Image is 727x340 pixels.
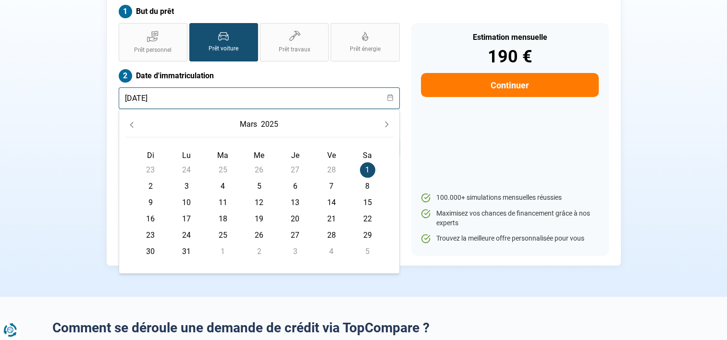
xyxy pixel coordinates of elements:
[169,162,205,178] td: 24
[143,211,158,227] span: 16
[241,227,277,243] td: 26
[179,179,194,194] span: 3
[421,234,598,243] li: Trouvez la meilleure offre personnalisée pour vous
[324,179,339,194] span: 7
[169,243,205,260] td: 31
[179,244,194,259] span: 31
[380,118,394,131] button: Next Month
[182,151,191,160] span: Lu
[287,162,303,178] span: 27
[421,193,598,203] li: 100.000+ simulations mensuelles réussies
[241,162,277,178] td: 26
[277,227,313,243] td: 27
[259,116,280,133] button: Choose Year
[327,151,336,160] span: Ve
[241,243,277,260] td: 2
[179,195,194,210] span: 10
[277,211,313,227] td: 20
[133,243,169,260] td: 30
[363,151,372,160] span: Sa
[179,228,194,243] span: 24
[251,228,267,243] span: 26
[241,211,277,227] td: 19
[251,244,267,259] span: 2
[215,211,231,227] span: 18
[251,211,267,227] span: 19
[119,5,400,18] label: But du prêt
[251,195,267,210] span: 12
[125,118,138,131] button: Previous Month
[215,179,231,194] span: 4
[179,162,194,178] span: 24
[251,179,267,194] span: 5
[360,228,375,243] span: 29
[179,211,194,227] span: 17
[205,211,241,227] td: 18
[254,151,264,160] span: Me
[215,228,231,243] span: 25
[421,73,598,97] button: Continuer
[143,179,158,194] span: 2
[169,211,205,227] td: 17
[360,162,375,178] span: 1
[169,178,205,194] td: 3
[360,195,375,210] span: 15
[349,211,385,227] td: 22
[349,162,385,178] td: 1
[169,194,205,211] td: 10
[52,320,675,336] h2: Comment se déroule une demande de crédit via TopCompare ?
[241,194,277,211] td: 12
[324,211,339,227] span: 21
[119,87,400,109] input: jj/mm/aaaa
[119,109,400,274] div: Choose Date
[421,209,598,228] li: Maximisez vos chances de financement grâce à nos experts
[349,243,385,260] td: 5
[360,179,375,194] span: 8
[360,244,375,259] span: 5
[287,211,303,227] span: 20
[421,48,598,65] div: 190 €
[215,195,231,210] span: 11
[134,46,172,54] span: Prêt personnel
[241,178,277,194] td: 5
[133,194,169,211] td: 9
[349,194,385,211] td: 15
[313,178,349,194] td: 7
[215,244,231,259] span: 1
[217,151,228,160] span: Ma
[324,162,339,178] span: 28
[421,34,598,41] div: Estimation mensuelle
[205,243,241,260] td: 1
[313,243,349,260] td: 4
[238,116,259,133] button: Choose Month
[287,179,303,194] span: 6
[143,228,158,243] span: 23
[143,244,158,259] span: 30
[143,195,158,210] span: 9
[350,45,381,53] span: Prêt énergie
[205,227,241,243] td: 25
[277,194,313,211] td: 13
[313,211,349,227] td: 21
[251,162,267,178] span: 26
[313,194,349,211] td: 14
[324,195,339,210] span: 14
[291,151,299,160] span: Je
[169,227,205,243] td: 24
[215,162,231,178] span: 25
[133,211,169,227] td: 16
[313,227,349,243] td: 28
[147,151,154,160] span: Di
[324,228,339,243] span: 28
[133,162,169,178] td: 23
[209,45,238,53] span: Prêt voiture
[205,178,241,194] td: 4
[133,178,169,194] td: 2
[279,46,310,54] span: Prêt travaux
[277,162,313,178] td: 27
[205,162,241,178] td: 25
[143,162,158,178] span: 23
[349,227,385,243] td: 29
[360,211,375,227] span: 22
[205,194,241,211] td: 11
